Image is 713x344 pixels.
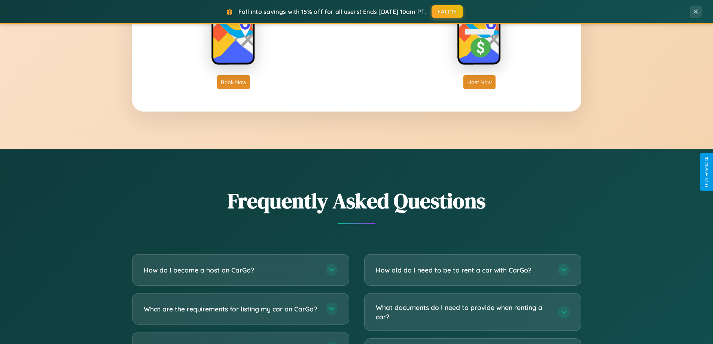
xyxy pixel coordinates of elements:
[238,8,426,15] span: Fall into savings with 15% off for all users! Ends [DATE] 10am PT.
[144,304,318,314] h3: What are the requirements for listing my car on CarGo?
[376,303,550,321] h3: What documents do I need to provide when renting a car?
[463,75,495,89] button: Host Now
[432,5,463,18] button: FALL15
[144,265,318,275] h3: How do I become a host on CarGo?
[217,75,250,89] button: Book Now
[704,157,709,187] div: Give Feedback
[132,186,581,215] h2: Frequently Asked Questions
[376,265,550,275] h3: How old do I need to be to rent a car with CarGo?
